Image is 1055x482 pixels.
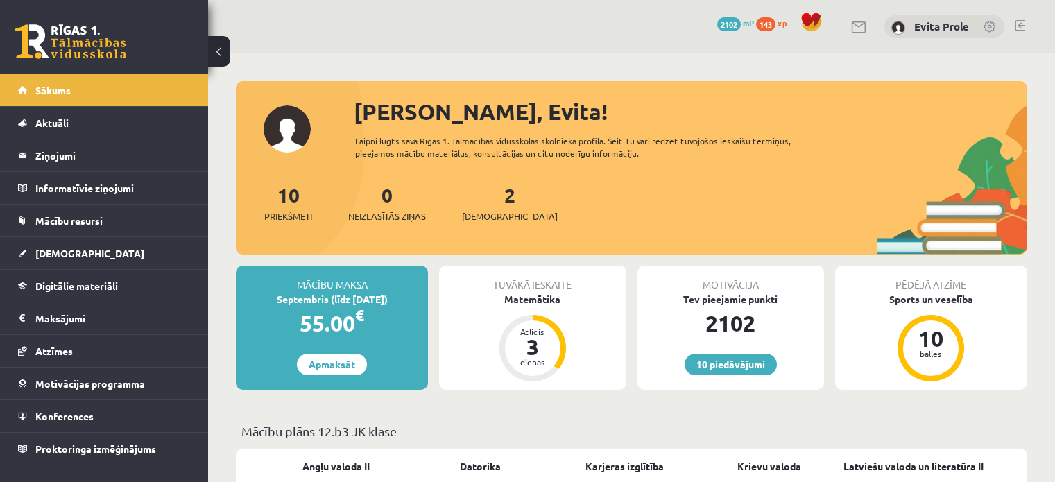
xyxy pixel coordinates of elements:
a: Atzīmes [18,335,191,367]
span: xp [778,17,787,28]
legend: Ziņojumi [35,139,191,171]
div: Motivācija [637,266,824,292]
span: € [355,305,364,325]
div: Matemātika [439,292,626,307]
span: 2102 [717,17,741,31]
a: Datorika [460,459,501,474]
legend: Maksājumi [35,302,191,334]
span: Konferences [35,410,94,422]
a: Angļu valoda II [302,459,370,474]
a: Apmaksāt [297,354,367,375]
p: Mācību plāns 12.b3 JK klase [241,422,1022,440]
span: Aktuāli [35,117,69,129]
span: Neizlasītās ziņas [348,209,426,223]
a: Sākums [18,74,191,106]
div: 3 [512,336,554,358]
span: Motivācijas programma [35,377,145,390]
a: Karjeras izglītība [585,459,664,474]
div: Septembris (līdz [DATE]) [236,292,428,307]
a: Mācību resursi [18,205,191,236]
span: Sākums [35,84,71,96]
div: [PERSON_NAME], Evita! [354,95,1027,128]
div: dienas [512,358,554,366]
a: Latviešu valoda un literatūra II [843,459,984,474]
div: Mācību maksa [236,266,428,292]
a: Motivācijas programma [18,368,191,399]
a: Aktuāli [18,107,191,139]
img: Evita Prole [891,21,905,35]
span: mP [743,17,754,28]
a: 10 piedāvājumi [685,354,777,375]
a: 2102 mP [717,17,754,28]
span: Digitālie materiāli [35,279,118,292]
div: Laipni lūgts savā Rīgas 1. Tālmācības vidusskolas skolnieka profilā. Šeit Tu vari redzēt tuvojošo... [355,135,830,160]
div: Pēdējā atzīme [835,266,1027,292]
div: Sports un veselība [835,292,1027,307]
a: 0Neizlasītās ziņas [348,182,426,223]
span: [DEMOGRAPHIC_DATA] [462,209,558,223]
div: Tev pieejamie punkti [637,292,824,307]
span: Priekšmeti [264,209,312,223]
span: Atzīmes [35,345,73,357]
span: Proktoringa izmēģinājums [35,442,156,455]
div: Tuvākā ieskaite [439,266,626,292]
a: Konferences [18,400,191,432]
a: 10Priekšmeti [264,182,312,223]
a: Krievu valoda [737,459,801,474]
span: [DEMOGRAPHIC_DATA] [35,247,144,259]
a: Matemātika Atlicis 3 dienas [439,292,626,384]
a: Ziņojumi [18,139,191,171]
a: Informatīvie ziņojumi [18,172,191,204]
a: 143 xp [756,17,794,28]
a: [DEMOGRAPHIC_DATA] [18,237,191,269]
span: 143 [756,17,775,31]
a: Digitālie materiāli [18,270,191,302]
div: 2102 [637,307,824,340]
div: 55.00 [236,307,428,340]
div: balles [910,350,952,358]
legend: Informatīvie ziņojumi [35,172,191,204]
div: Atlicis [512,327,554,336]
span: Mācību resursi [35,214,103,227]
a: Proktoringa izmēģinājums [18,433,191,465]
a: 2[DEMOGRAPHIC_DATA] [462,182,558,223]
a: Evita Prole [914,19,969,33]
a: Maksājumi [18,302,191,334]
a: Rīgas 1. Tālmācības vidusskola [15,24,126,59]
a: Sports un veselība 10 balles [835,292,1027,384]
div: 10 [910,327,952,350]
